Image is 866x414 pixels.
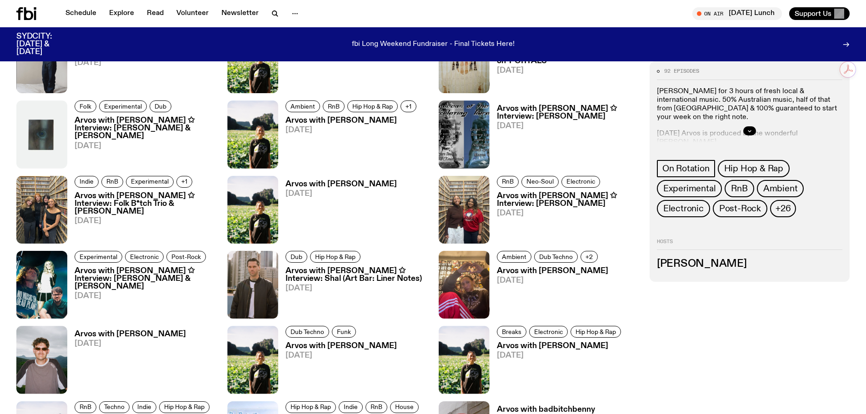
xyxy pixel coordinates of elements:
span: +2 [586,253,593,260]
a: Indie [132,401,156,413]
h3: Arvos with [PERSON_NAME] [285,180,397,188]
img: Shal in a black jacket and white shirt, looking forward with a serious expression [227,251,278,319]
a: Electronic [125,251,164,263]
span: Indie [344,404,358,410]
a: Experimental [126,176,174,188]
span: Support Us [795,10,831,18]
a: Arvos with [PERSON_NAME] ✩ Interview: [PERSON_NAME][DATE] [490,105,639,168]
a: Hip Hop & Rap [571,326,621,338]
h3: Arvos with [PERSON_NAME] ✩ Interview: [PERSON_NAME] [497,105,639,120]
span: Experimental [131,178,169,185]
span: +1 [405,103,411,110]
span: RnB [328,103,340,110]
span: Neo-Soul [526,178,554,185]
span: Hip Hop & Rap [164,404,205,410]
a: Electronic [529,326,568,338]
span: RnB [106,178,118,185]
a: Funk [332,326,356,338]
span: Hip Hop & Rap [724,164,783,174]
a: Dub Techno [285,326,329,338]
span: On Rotation [662,164,710,174]
a: Read [141,7,169,20]
h3: Arvos with [PERSON_NAME] ✩ Interview: [PERSON_NAME] [497,192,639,208]
span: Ambient [763,184,798,194]
a: Techno [99,401,130,413]
span: [DATE] [497,209,639,217]
a: Hip Hop & Rap [310,251,360,263]
span: [DATE] [497,352,624,359]
a: RnB [75,401,96,413]
img: Bri is smiling and wearing a black t-shirt. She is standing in front of a lush, green field. Ther... [227,100,278,168]
img: A drummer with the NO MUSIC ON A DEAD PLANET tshirt, annie hamilton in a white tee and black skir... [16,251,67,319]
a: Arvos with [PERSON_NAME] ✩ Interview: [PERSON_NAME] on 'PORTALS'[DATE] [490,42,639,93]
a: Folk [75,100,96,112]
a: Electronic [657,200,710,217]
a: On Rotation [657,160,715,177]
span: Electronic [130,253,159,260]
a: Post-Rock [166,251,206,263]
span: Hip Hop & Rap [315,253,355,260]
span: [DATE] [497,277,608,284]
img: Bri is smiling and wearing a black t-shirt. She is standing in front of a lush, green field. Ther... [439,326,490,394]
span: House [395,404,414,410]
a: Schedule [60,7,102,20]
span: Techno [104,404,125,410]
img: Bri is smiling and wearing a black t-shirt. She is standing in front of a lush, green field. Ther... [227,326,278,394]
h3: Arvos with [PERSON_NAME] ✩ Interview: [PERSON_NAME] & [PERSON_NAME] [75,117,216,140]
h3: Arvos with badbitchbenny [497,406,595,414]
a: RnB [725,180,754,197]
h3: Arvos with [PERSON_NAME] [497,342,624,350]
a: RnB [497,176,519,188]
span: Post-Rock [171,253,201,260]
span: Hip Hop & Rap [352,103,393,110]
img: Bri is smiling and wearing a black t-shirt. She is standing in front of a lush, green field. Ther... [227,176,278,244]
span: Electronic [663,204,704,214]
a: Ambient [497,251,531,263]
span: Hip Hop & Rap [290,404,331,410]
span: 92 episodes [664,69,699,74]
p: [PERSON_NAME] for 3 hours of fresh local & international music. ​50% Australian music, half of th... [657,87,842,122]
span: Indie [80,178,94,185]
span: Electronic [534,329,563,335]
h3: Arvos with [PERSON_NAME] [497,267,608,275]
a: House [390,401,419,413]
span: Post-Rock [719,204,761,214]
span: Dub Techno [539,253,573,260]
a: Explore [104,7,140,20]
a: Hip Hop & Rap [347,100,398,112]
a: Dub [150,100,171,112]
a: Arvos with [PERSON_NAME] ✩ Interview: [PERSON_NAME] & [PERSON_NAME][DATE] [67,117,216,168]
span: Breaks [502,329,521,335]
a: Arvos with [PERSON_NAME][DATE] [278,342,397,394]
img: The 'Queens of the circular library' poster of the event we discussed on culture guide. It has th... [439,100,490,168]
span: Electronic [566,178,595,185]
a: Arvos with [PERSON_NAME][DATE] [278,180,397,244]
img: artworks from the with tomorrow show an eye with a strip of light over it and on the left is a pe... [16,100,67,168]
span: [DATE] [497,67,639,75]
a: Hip Hop & Rap [159,401,210,413]
span: RnB [731,184,747,194]
a: Arvos with [PERSON_NAME][DATE] [278,117,419,168]
h3: Arvos with [PERSON_NAME] [75,330,186,338]
span: [DATE] [285,126,419,134]
span: [DATE] [285,352,397,359]
a: Volunteer [171,7,214,20]
span: [DATE] [75,142,216,150]
a: Hip Hop & Rap [718,160,790,177]
span: Experimental [663,184,716,194]
a: RnB [323,100,345,112]
a: Post-Rock [713,200,767,217]
a: Neo-Soul [521,176,559,188]
a: Experimental [75,251,122,263]
span: +1 [181,178,187,185]
span: [DATE] [75,59,216,67]
a: Arvos with [PERSON_NAME] ✩ Interview: [PERSON_NAME][DATE] [67,42,216,93]
span: [DATE] [285,190,397,198]
span: Dub Techno [290,329,324,335]
span: +26 [776,204,791,214]
a: Arvos with [PERSON_NAME][DATE] [490,342,624,394]
a: Indie [75,176,99,188]
a: Ambient [285,100,320,112]
a: Hip Hop & Rap [285,401,336,413]
p: fbi Long Weekend Fundraiser - Final Tickets Here! [352,40,515,49]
